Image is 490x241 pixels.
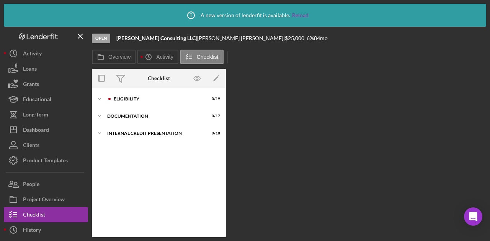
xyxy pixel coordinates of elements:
[23,107,48,124] div: Long-Term
[4,153,88,168] button: Product Templates
[292,12,309,18] a: Reload
[23,207,45,224] div: Checklist
[23,61,37,78] div: Loans
[181,6,309,25] div: A new version of lenderfit is available.
[285,35,304,41] span: $25,000
[23,176,39,194] div: People
[4,76,88,92] button: Grants
[116,35,197,41] div: |
[206,97,220,101] div: 0 / 19
[314,35,328,41] div: 84 mo
[23,137,39,155] div: Clients
[108,54,131,60] label: Overview
[4,122,88,137] button: Dashboard
[137,50,178,64] button: Activity
[206,114,220,118] div: 0 / 17
[23,122,49,139] div: Dashboard
[107,131,201,136] div: Internal Credit Presentation
[92,34,110,43] div: Open
[114,97,201,101] div: Eligibility
[4,61,88,76] button: Loans
[156,54,173,60] label: Activity
[464,207,482,226] div: Open Intercom Messenger
[23,76,39,94] div: Grants
[23,153,68,170] div: Product Templates
[23,46,42,63] div: Activity
[116,35,196,41] b: [PERSON_NAME] Consulting LLC
[4,207,88,222] button: Checklist
[4,92,88,107] button: Educational
[4,46,88,61] button: Activity
[107,114,201,118] div: documentation
[4,137,88,153] button: Clients
[197,35,285,41] div: [PERSON_NAME] [PERSON_NAME] |
[23,92,51,109] div: Educational
[197,54,219,60] label: Checklist
[23,192,65,209] div: Project Overview
[4,176,88,192] button: People
[307,35,314,41] div: 6 %
[92,50,136,64] button: Overview
[4,192,88,207] button: Project Overview
[4,222,88,238] button: History
[23,222,41,239] div: History
[4,107,88,122] button: Long-Term
[180,50,224,64] button: Checklist
[148,75,170,81] div: Checklist
[206,131,220,136] div: 0 / 18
